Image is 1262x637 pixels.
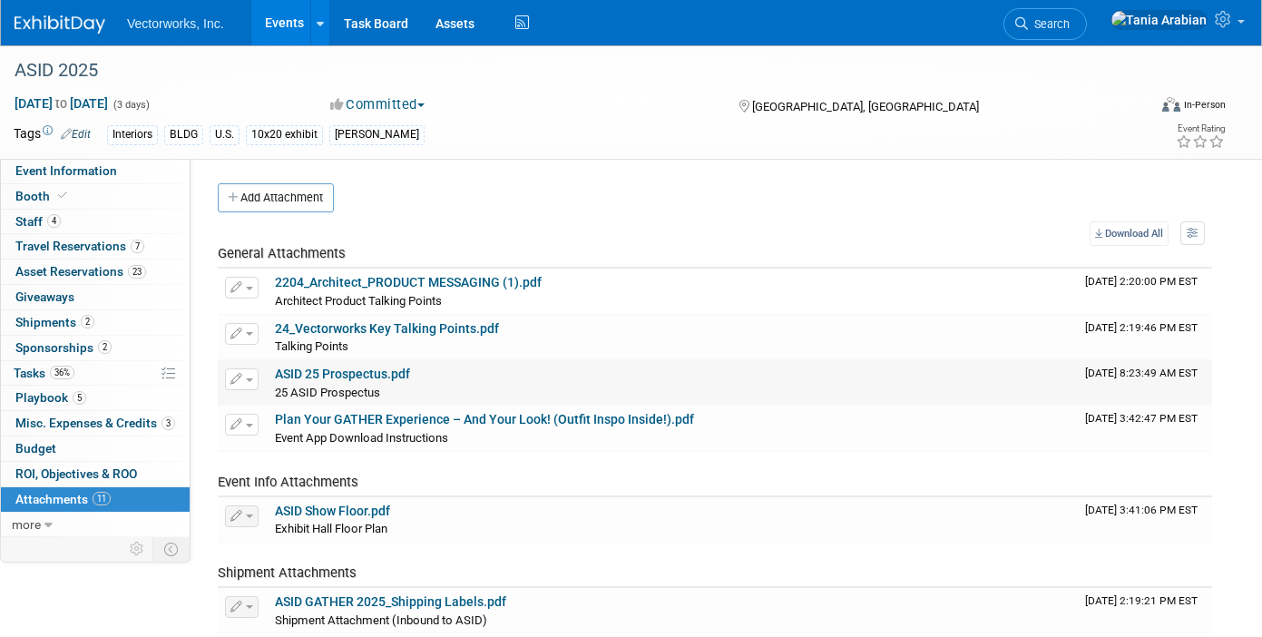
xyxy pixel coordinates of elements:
a: Travel Reservations7 [1,234,190,259]
a: Sponsorships2 [1,336,190,360]
div: In-Person [1183,98,1226,112]
td: Upload Timestamp [1078,497,1212,543]
span: to [53,96,70,111]
td: Tags [14,124,91,145]
span: General Attachments [218,245,346,261]
div: Event Rating [1176,124,1225,133]
a: Budget [1,436,190,461]
a: Tasks36% [1,361,190,386]
span: Shipments [15,315,94,329]
a: Misc. Expenses & Credits3 [1,411,190,436]
span: more [12,517,41,532]
span: 11 [93,492,111,505]
td: Upload Timestamp [1078,588,1212,633]
span: Shipment Attachment (Inbound to ASID) [275,613,487,627]
td: Upload Timestamp [1078,360,1212,406]
span: 2 [98,340,112,354]
span: Vectorworks, Inc. [127,16,224,31]
td: Toggle Event Tabs [153,537,191,561]
a: ROI, Objectives & ROO [1,462,190,486]
span: Giveaways [15,289,74,304]
span: Budget [15,441,56,456]
a: 2204_Architect_PRODUCT MESSAGING (1).pdf [275,275,542,289]
a: ASID 25 Prospectus.pdf [275,367,410,381]
span: Booth [15,189,71,203]
div: Interiors [107,125,158,144]
span: Event Info Attachments [218,474,358,490]
a: Download All [1090,221,1169,246]
a: more [1,513,190,537]
i: Booth reservation complete [58,191,67,201]
a: Plan Your GATHER Experience – And Your Look! (Outfit Inspo Inside!).pdf [275,412,694,426]
span: 36% [50,366,74,379]
span: Asset Reservations [15,264,146,279]
span: Talking Points [275,339,348,353]
a: Event Information [1,159,190,183]
td: Upload Timestamp [1078,269,1212,314]
span: Upload Timestamp [1085,412,1198,425]
a: Edit [61,128,91,141]
span: Sponsorships [15,340,112,355]
div: ASID 2025 [8,54,1122,87]
span: 3 [161,416,175,430]
a: Search [1003,8,1087,40]
td: Personalize Event Tab Strip [122,537,153,561]
a: 24_Vectorworks Key Talking Points.pdf [275,321,499,336]
td: Upload Timestamp [1078,315,1212,360]
span: 7 [131,240,144,253]
span: Misc. Expenses & Credits [15,416,175,430]
span: Event Information [15,163,117,178]
a: ASID GATHER 2025_Shipping Labels.pdf [275,594,506,609]
a: ASID Show Floor.pdf [275,504,390,518]
a: Shipments2 [1,310,190,335]
img: Format-Inperson.png [1162,97,1180,112]
span: Upload Timestamp [1085,594,1198,607]
div: U.S. [210,125,240,144]
span: Travel Reservations [15,239,144,253]
a: Giveaways [1,285,190,309]
img: ExhibitDay [15,15,105,34]
span: 25 ASID Prospectus [275,386,380,399]
td: Upload Timestamp [1078,406,1212,451]
span: (3 days) [112,99,150,111]
a: Booth [1,184,190,209]
span: 23 [128,265,146,279]
button: Committed [324,95,432,114]
img: Tania Arabian [1110,10,1208,30]
span: Exhibit Hall Floor Plan [275,522,387,535]
span: [GEOGRAPHIC_DATA], [GEOGRAPHIC_DATA] [752,100,979,113]
span: 5 [73,391,86,405]
span: Attachments [15,492,111,506]
span: Upload Timestamp [1085,367,1198,379]
a: Playbook5 [1,386,190,410]
span: Architect Product Talking Points [275,294,442,308]
span: Shipment Attachments [218,564,357,581]
a: Staff4 [1,210,190,234]
span: 4 [47,214,61,228]
span: Staff [15,214,61,229]
div: BLDG [164,125,203,144]
div: [PERSON_NAME] [329,125,425,144]
span: Upload Timestamp [1085,321,1198,334]
span: 2 [81,315,94,328]
span: Upload Timestamp [1085,504,1198,516]
span: Playbook [15,390,86,405]
div: 10x20 exhibit [246,125,323,144]
span: [DATE] [DATE] [14,95,109,112]
button: Add Attachment [218,183,334,212]
span: Tasks [14,366,74,380]
span: ROI, Objectives & ROO [15,466,137,481]
div: Event Format [1046,94,1226,122]
a: Attachments11 [1,487,190,512]
span: Search [1028,17,1070,31]
span: Event App Download Instructions [275,431,448,445]
a: Asset Reservations23 [1,260,190,284]
span: Upload Timestamp [1085,275,1198,288]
